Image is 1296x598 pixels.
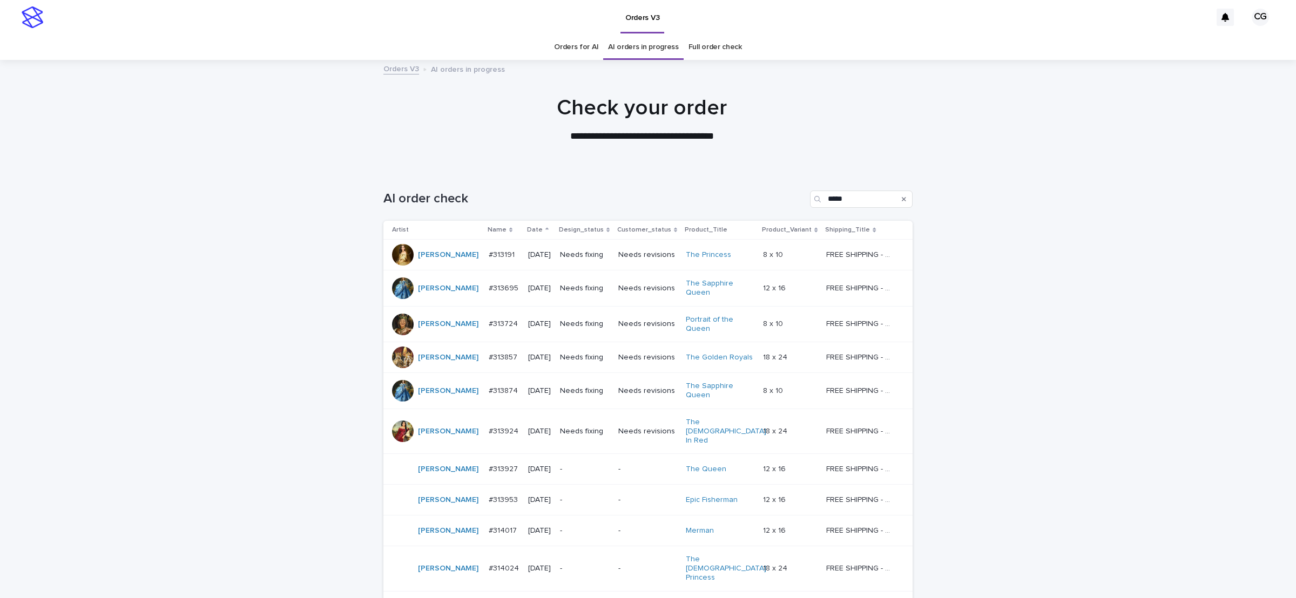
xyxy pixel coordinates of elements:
p: - [618,564,677,573]
p: Customer_status [617,224,671,236]
p: [DATE] [528,495,551,505]
p: Shipping_Title [825,224,870,236]
p: FREE SHIPPING - preview in 1-2 business days, after your approval delivery will take 5-10 b.d. [826,248,896,260]
p: Product_Variant [762,224,812,236]
p: FREE SHIPPING - preview in 1-2 business days, after your approval delivery will take 6-10 busines... [826,425,896,436]
p: FREE SHIPPING - preview in 1-2 business days, after your approval delivery will take 5-10 b.d. [826,351,896,362]
p: #313695 [489,282,521,293]
p: FREE SHIPPING - preview in 1-2 business days, after your approval delivery will take 5-10 b.d. [826,317,896,329]
h1: AI order check [383,191,806,207]
p: [DATE] [528,320,551,329]
a: The [DEMOGRAPHIC_DATA] In Red [686,418,766,445]
a: Merman [686,526,714,535]
p: [DATE] [528,250,551,260]
p: - [560,526,610,535]
p: 18 x 24 [763,562,789,573]
p: Needs revisions [618,353,677,362]
input: Search [810,191,913,208]
img: stacker-logo-s-only.png [22,6,43,28]
p: [DATE] [528,353,551,362]
p: FREE SHIPPING - preview in 1-2 business days, after your approval delivery will take 5-10 b.d. [826,282,896,293]
a: AI orders in progress [608,35,679,60]
tr: [PERSON_NAME] #314024#314024 [DATE]--The [DEMOGRAPHIC_DATA] Princess 18 x 2418 x 24 FREE SHIPPING... [383,546,913,591]
p: [DATE] [528,284,551,293]
a: [PERSON_NAME] [418,495,478,505]
p: - [560,465,610,474]
p: Artist [392,224,409,236]
p: Date [527,224,543,236]
p: Needs revisions [618,427,677,436]
p: Product_Title [685,224,727,236]
tr: [PERSON_NAME] #313191#313191 [DATE]Needs fixingNeeds revisionsThe Princess 8 x 108 x 10 FREE SHIP... [383,240,913,270]
p: #314017 [489,524,519,535]
p: 12 x 16 [763,282,788,293]
p: - [560,495,610,505]
a: Orders V3 [383,62,419,74]
a: The Queen [686,465,726,474]
p: 18 x 24 [763,351,789,362]
p: [DATE] [528,427,551,436]
a: Orders for AI [554,35,598,60]
p: [DATE] [528,465,551,474]
a: The [DEMOGRAPHIC_DATA] Princess [686,555,766,582]
p: FREE SHIPPING - preview in 1-2 business days, after your approval delivery will take 5-10 b.d. [826,463,896,474]
p: 18 x 24 [763,425,789,436]
tr: [PERSON_NAME] #313927#313927 [DATE]--The Queen 12 x 1612 x 16 FREE SHIPPING - preview in 1-2 busi... [383,454,913,485]
a: [PERSON_NAME] [418,386,478,396]
tr: [PERSON_NAME] #313857#313857 [DATE]Needs fixingNeeds revisionsThe Golden Royals 18 x 2418 x 24 FR... [383,342,913,373]
p: 12 x 16 [763,463,788,474]
a: The Sapphire Queen [686,382,753,400]
p: FREE SHIPPING - preview in 1-2 business days, after your approval delivery will take 5-10 b.d. [826,493,896,505]
p: Needs fixing [560,353,610,362]
p: 8 x 10 [763,384,785,396]
p: Needs fixing [560,284,610,293]
p: Needs revisions [618,250,677,260]
a: Epic Fisherman [686,495,738,505]
p: Needs revisions [618,284,677,293]
p: FREE SHIPPING - preview in 1-2 business days, after your approval delivery will take 5-10 b.d. [826,562,896,573]
p: 8 x 10 [763,317,785,329]
p: #313953 [489,493,520,505]
div: CG [1252,9,1269,26]
p: - [560,564,610,573]
p: #313924 [489,425,521,436]
a: [PERSON_NAME] [418,320,478,329]
p: 12 x 16 [763,524,788,535]
p: 8 x 10 [763,248,785,260]
p: 12 x 16 [763,493,788,505]
p: #313874 [489,384,520,396]
a: [PERSON_NAME] [418,427,478,436]
a: [PERSON_NAME] [418,526,478,535]
p: Needs revisions [618,320,677,329]
p: Needs fixing [560,386,610,396]
p: #313724 [489,317,520,329]
p: - [618,526,677,535]
a: [PERSON_NAME] [418,250,478,260]
p: [DATE] [528,386,551,396]
a: The Golden Royals [686,353,753,362]
p: #313927 [489,463,520,474]
tr: [PERSON_NAME] #313724#313724 [DATE]Needs fixingNeeds revisionsPortrait of the Queen 8 x 108 x 10 ... [383,306,913,342]
tr: [PERSON_NAME] #314017#314017 [DATE]--Merman 12 x 1612 x 16 FREE SHIPPING - preview in 1-2 busines... [383,515,913,546]
a: [PERSON_NAME] [418,353,478,362]
a: [PERSON_NAME] [418,465,478,474]
p: AI orders in progress [431,63,505,74]
h1: Check your order [377,95,907,121]
a: The Princess [686,250,731,260]
a: [PERSON_NAME] [418,564,478,573]
p: #313191 [489,248,517,260]
p: Name [488,224,507,236]
p: [DATE] [528,564,551,573]
tr: [PERSON_NAME] #313953#313953 [DATE]--Epic Fisherman 12 x 1612 x 16 FREE SHIPPING - preview in 1-2... [383,485,913,515]
tr: [PERSON_NAME] #313695#313695 [DATE]Needs fixingNeeds revisionsThe Sapphire Queen 12 x 1612 x 16 F... [383,270,913,307]
p: Needs fixing [560,320,610,329]
a: Full order check [688,35,742,60]
p: #314024 [489,562,521,573]
p: Needs fixing [560,250,610,260]
p: FREE SHIPPING - preview in 1-2 business days, after your approval delivery will take 5-10 b.d. [826,384,896,396]
p: Needs fixing [560,427,610,436]
p: #313857 [489,351,519,362]
p: - [618,495,677,505]
a: Portrait of the Queen [686,315,753,334]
